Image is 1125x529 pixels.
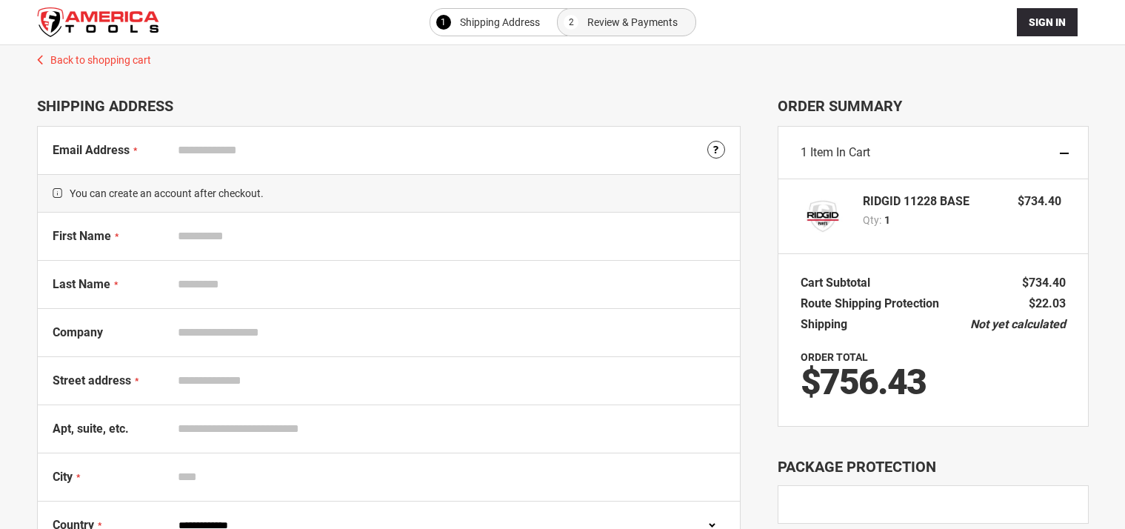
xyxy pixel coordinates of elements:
a: store logo [37,7,159,37]
span: Email Address [53,143,130,157]
span: City [53,470,73,484]
span: 1 [884,213,890,227]
a: Back to shopping cart [22,45,1104,67]
span: Order Summary [778,97,1089,115]
span: 1 [441,13,446,31]
span: Last Name [53,277,110,291]
button: Sign In [1017,8,1078,36]
span: $734.40 [1022,276,1066,290]
span: $734.40 [1018,194,1061,208]
div: Package Protection [778,456,1089,478]
img: RIDGID 11228 BASE [801,194,845,239]
span: Sign In [1029,16,1066,28]
span: Review & Payments [587,13,678,31]
span: $22.03 [1029,296,1066,310]
span: Qty [863,214,879,226]
div: Shipping Address [37,97,741,115]
span: $756.43 [801,361,926,403]
strong: Order Total [801,351,868,363]
span: Shipping [801,317,847,331]
span: Company [53,325,103,339]
th: Route Shipping Protection [801,293,947,314]
th: Cart Subtotal [801,273,878,293]
span: Not yet calculated [970,317,1066,331]
span: 2 [569,13,574,31]
span: Item in Cart [810,145,870,159]
span: Apt, suite, etc. [53,422,129,436]
span: You can create an account after checkout. [38,174,740,213]
span: 1 [801,145,807,159]
img: America Tools [37,7,159,37]
span: Shipping Address [460,13,540,31]
strong: RIDGID 11228 BASE [863,196,969,207]
span: Street address [53,373,131,387]
span: First Name [53,229,111,243]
